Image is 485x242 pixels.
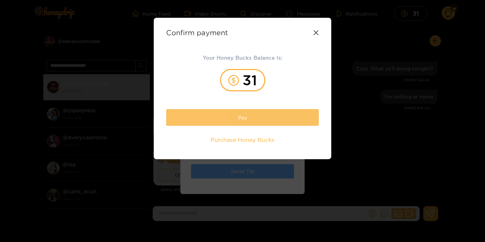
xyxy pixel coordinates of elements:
div: 31 [220,69,265,91]
button: Purchase Honey Bucks [203,133,282,147]
span: Purchase Honey Bucks [211,136,274,144]
span: dollar [228,75,239,86]
strong: Confirm payment [166,28,228,37]
h2: Your Honey Bucks Balance Is: [166,54,319,62]
button: Pay [166,109,319,126]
